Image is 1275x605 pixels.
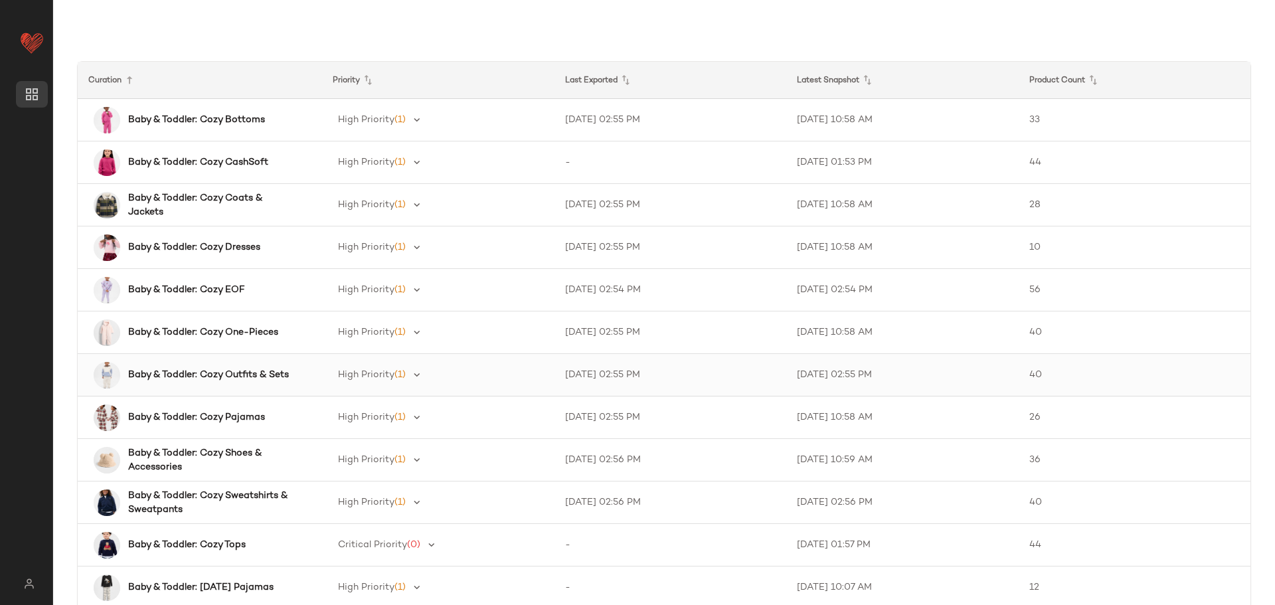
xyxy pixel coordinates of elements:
span: Critical Priority [338,540,407,550]
b: Baby & Toddler: Cozy Outfits & Sets [128,368,289,382]
td: 40 [1019,481,1250,524]
img: cn59807343.jpg [94,574,120,601]
td: 36 [1019,439,1250,481]
img: cn60619664.jpg [94,149,120,176]
td: - [554,524,786,566]
td: [DATE] 02:55 PM [554,396,786,439]
img: cn60669064.jpg [94,404,120,431]
td: [DATE] 10:58 AM [786,99,1018,141]
img: cn60237670.jpg [94,107,120,133]
span: (0) [407,540,420,550]
span: High Priority [338,115,394,125]
span: (1) [394,242,406,252]
img: cn59913013.jpg [94,489,120,516]
th: Last Exported [554,62,786,99]
td: [DATE] 10:58 AM [786,184,1018,226]
img: cn60213542.jpg [94,277,120,303]
td: 40 [1019,311,1250,354]
span: (1) [394,582,406,592]
span: High Priority [338,157,394,167]
b: Baby & Toddler: Cozy One-Pieces [128,325,278,339]
img: cn60376316.jpg [94,532,120,559]
span: High Priority [338,370,394,380]
td: 56 [1019,269,1250,311]
span: (1) [394,412,406,422]
b: Baby & Toddler: Cozy EOF [128,283,244,297]
th: Product Count [1019,62,1250,99]
img: cn60127558.jpg [94,319,120,346]
th: Latest Snapshot [786,62,1018,99]
td: [DATE] 02:55 PM [554,354,786,396]
td: - [554,141,786,184]
td: [DATE] 02:56 PM [786,481,1018,524]
td: 33 [1019,99,1250,141]
td: 44 [1019,141,1250,184]
img: cn60617030.jpg [94,362,120,389]
img: cn60331806.jpg [94,234,120,261]
b: Baby & Toddler: Cozy Dresses [128,240,260,254]
td: [DATE] 01:53 PM [786,141,1018,184]
td: [DATE] 02:55 PM [554,226,786,269]
td: [DATE] 02:55 PM [554,99,786,141]
span: (1) [394,497,406,507]
span: (1) [394,370,406,380]
span: (1) [394,115,406,125]
td: 40 [1019,354,1250,396]
td: [DATE] 10:58 AM [786,396,1018,439]
b: Baby & Toddler: Cozy Shoes & Accessories [128,446,298,474]
td: [DATE] 02:55 PM [554,184,786,226]
span: High Priority [338,200,394,210]
b: Baby & Toddler: [DATE] Pajamas [128,580,274,594]
span: (1) [394,157,406,167]
td: 44 [1019,524,1250,566]
b: Baby & Toddler: Cozy Bottoms [128,113,265,127]
span: High Priority [338,285,394,295]
td: [DATE] 10:58 AM [786,311,1018,354]
img: heart_red.DM2ytmEG.svg [19,29,45,56]
td: 28 [1019,184,1250,226]
span: High Priority [338,455,394,465]
b: Baby & Toddler: Cozy Sweatshirts & Sweatpants [128,489,298,517]
span: (1) [394,285,406,295]
td: [DATE] 02:54 PM [786,269,1018,311]
td: 26 [1019,396,1250,439]
b: Baby & Toddler: Cozy Tops [128,538,246,552]
span: High Priority [338,327,394,337]
b: Baby & Toddler: Cozy Pajamas [128,410,265,424]
span: High Priority [338,582,394,592]
img: cn59894304.jpg [94,192,120,218]
td: [DATE] 10:58 AM [786,226,1018,269]
span: High Priority [338,242,394,252]
td: [DATE] 02:56 PM [554,439,786,481]
td: [DATE] 01:57 PM [786,524,1018,566]
img: svg%3e [16,578,42,589]
b: Baby & Toddler: Cozy CashSoft [128,155,268,169]
span: (1) [394,455,406,465]
span: High Priority [338,497,394,507]
td: [DATE] 02:54 PM [554,269,786,311]
th: Priority [322,62,554,99]
td: [DATE] 02:55 PM [554,311,786,354]
span: High Priority [338,412,394,422]
img: cn60219595.jpg [94,447,120,474]
span: (1) [394,200,406,210]
td: 10 [1019,226,1250,269]
span: (1) [394,327,406,337]
th: Curation [78,62,322,99]
b: Baby & Toddler: Cozy Coats & Jackets [128,191,298,219]
td: [DATE] 10:59 AM [786,439,1018,481]
td: [DATE] 02:56 PM [554,481,786,524]
td: [DATE] 02:55 PM [786,354,1018,396]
